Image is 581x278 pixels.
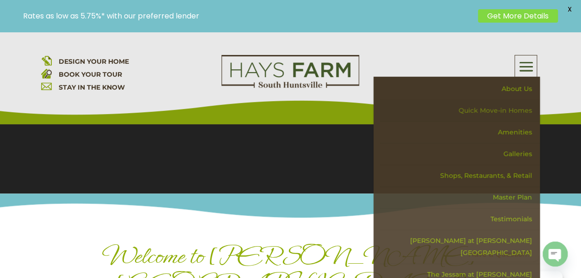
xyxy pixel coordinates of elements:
[478,9,558,23] a: Get More Details
[380,100,540,121] a: Quick Move-in Homes
[380,208,540,230] a: Testimonials
[380,78,540,100] a: About Us
[380,143,540,165] a: Galleries
[563,2,576,16] span: X
[41,55,52,66] img: design your home
[380,187,540,208] a: Master Plan
[380,165,540,187] a: Shops, Restaurants, & Retail
[221,55,359,88] img: Logo
[23,12,473,20] p: Rates as low as 5.75%* with our preferred lender
[380,121,540,143] a: Amenities
[41,68,52,79] img: book your home tour
[380,230,540,264] a: [PERSON_NAME] at [PERSON_NAME][GEOGRAPHIC_DATA]
[59,57,129,66] a: DESIGN YOUR HOME
[59,83,125,91] a: STAY IN THE KNOW
[59,70,122,79] a: BOOK YOUR TOUR
[221,82,359,90] a: hays farm homes huntsville development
